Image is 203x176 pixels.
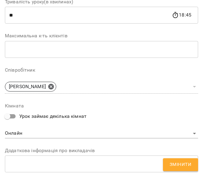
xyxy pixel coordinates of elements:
div: [PERSON_NAME] [5,82,56,92]
label: Додаткова інформація про викладачів [5,148,198,153]
label: Кімната [5,103,198,108]
div: Онлайн [5,129,198,138]
button: Змінити [163,158,198,171]
label: Співробітник [5,68,198,73]
label: Максимальна к-ть клієнтів [5,33,198,38]
p: [PERSON_NAME] [9,83,46,90]
span: Змінити [170,161,191,169]
div: [PERSON_NAME] [5,80,198,94]
span: Урок займає декілька кімнат [19,113,87,120]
